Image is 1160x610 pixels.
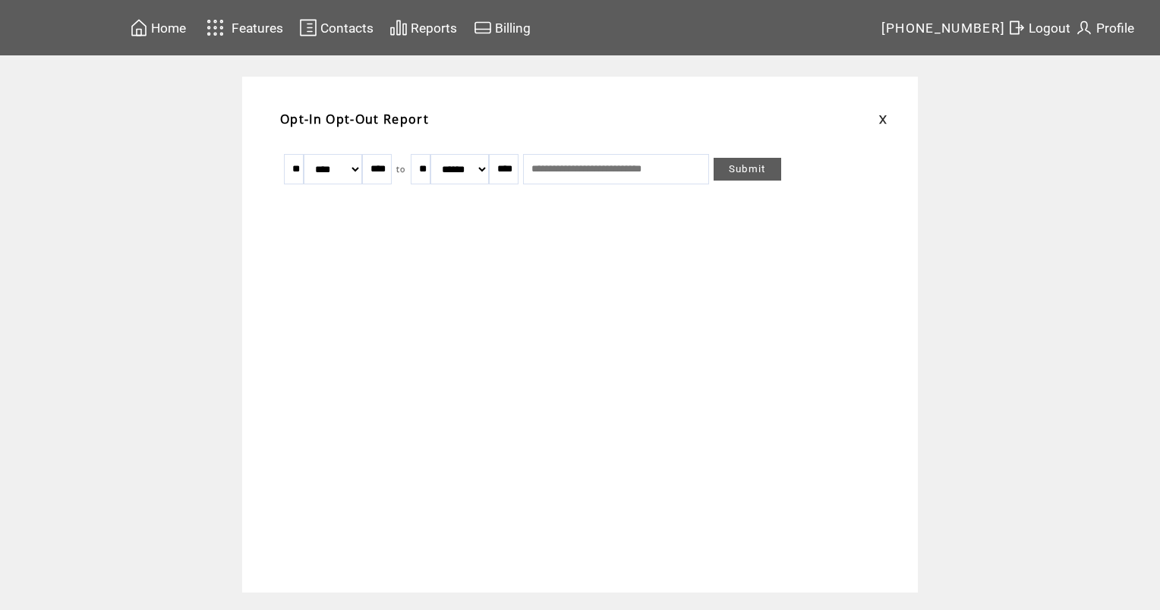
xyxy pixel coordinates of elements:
[1073,16,1136,39] a: Profile
[299,18,317,37] img: contacts.svg
[474,18,492,37] img: creidtcard.svg
[1075,18,1093,37] img: profile.svg
[714,158,781,181] a: Submit
[396,164,406,175] span: to
[471,16,533,39] a: Billing
[280,111,429,127] span: Opt-In Opt-Out Report
[151,20,186,36] span: Home
[389,18,408,37] img: chart.svg
[495,20,531,36] span: Billing
[1007,18,1026,37] img: exit.svg
[1029,20,1070,36] span: Logout
[320,20,374,36] span: Contacts
[232,20,283,36] span: Features
[1096,20,1134,36] span: Profile
[1005,16,1073,39] a: Logout
[202,15,229,40] img: features.svg
[128,16,188,39] a: Home
[881,20,1006,36] span: [PHONE_NUMBER]
[297,16,376,39] a: Contacts
[411,20,457,36] span: Reports
[200,13,285,42] a: Features
[387,16,459,39] a: Reports
[130,18,148,37] img: home.svg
